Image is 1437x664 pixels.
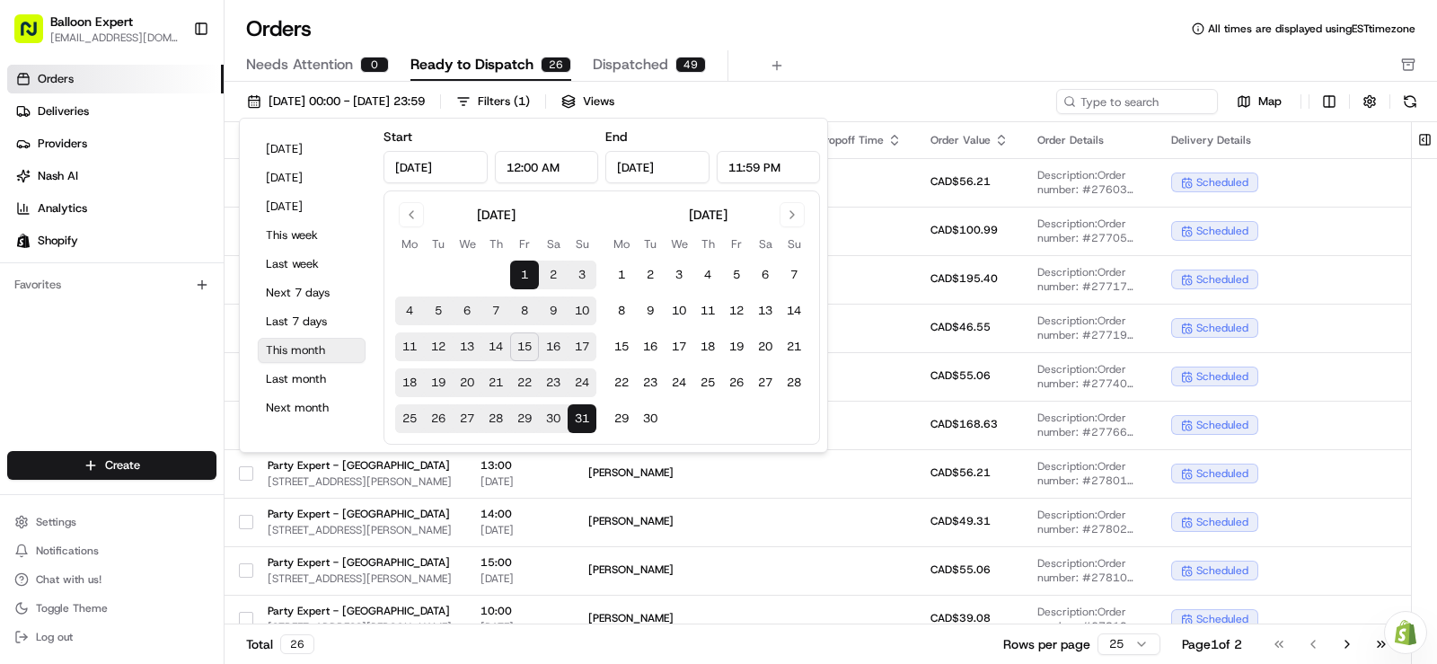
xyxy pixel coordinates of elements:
[722,297,751,325] button: 12
[7,270,216,299] div: Favorites
[38,71,74,87] span: Orders
[568,332,596,361] button: 17
[477,206,516,224] div: [DATE]
[81,190,247,204] div: We're available if you need us!
[780,368,808,397] button: 28
[152,355,166,369] div: 💻
[36,544,99,558] span: Notifications
[636,332,665,361] button: 16
[149,279,155,293] span: •
[1196,369,1248,384] span: scheduled
[258,280,366,305] button: Next 7 days
[751,261,780,289] button: 6
[605,151,710,183] input: Date
[1037,217,1142,245] span: Description: Order number: #27705 for [PERSON_NAME]
[179,397,217,411] span: Pylon
[1196,321,1248,335] span: scheduled
[780,202,805,227] button: Go to next month
[751,332,780,361] button: 20
[510,332,539,361] button: 15
[693,297,722,325] button: 11
[360,57,389,73] div: 0
[7,162,224,190] a: Nash AI
[258,309,366,334] button: Last 7 days
[268,620,452,634] span: [STREET_ADDRESS][PERSON_NAME]
[18,261,47,290] img: Brigitte Vinadas
[395,235,424,253] th: Monday
[50,13,133,31] button: Balloon Expert
[7,451,216,480] button: Create
[1037,508,1142,536] span: Description: Order number: #27802 for [PERSON_NAME]
[665,332,693,361] button: 17
[145,346,295,378] a: 💻API Documentation
[480,507,560,521] span: 14:00
[453,297,481,325] button: 6
[18,234,115,248] div: Past conversations
[665,368,693,397] button: 24
[258,338,366,363] button: This month
[36,279,50,294] img: 1736555255976-a54dd68f-1ca7-489b-9aae-adbdc363a1c4
[510,235,539,253] th: Friday
[930,368,991,383] span: CAD$55.06
[510,404,539,433] button: 29
[258,252,366,277] button: Last week
[636,235,665,253] th: Tuesday
[1037,459,1142,488] span: Description: Order number: #27801 for [PERSON_NAME]
[424,404,453,433] button: 26
[1196,224,1248,238] span: scheduled
[424,235,453,253] th: Tuesday
[38,172,70,204] img: 8016278978528_b943e370aa5ada12b00a_72.png
[605,128,627,145] label: End
[258,367,366,392] button: Last month
[510,261,539,289] button: 1
[246,14,312,43] h1: Orders
[751,297,780,325] button: 13
[568,235,596,253] th: Sunday
[395,404,424,433] button: 25
[480,555,560,570] span: 15:00
[607,261,636,289] button: 1
[7,567,216,592] button: Chat with us!
[16,234,31,248] img: Shopify logo
[18,172,50,204] img: 1736555255976-a54dd68f-1ca7-489b-9aae-adbdc363a1c4
[7,509,216,535] button: Settings
[280,634,314,654] div: 26
[399,202,424,227] button: Go to previous month
[480,604,560,618] span: 10:00
[448,89,538,114] button: Filters(1)
[127,396,217,411] a: Powered byPylon
[383,151,488,183] input: Date
[1171,133,1387,147] div: Delivery Details
[383,128,412,145] label: Start
[481,297,510,325] button: 7
[607,368,636,397] button: 22
[588,514,789,528] span: [PERSON_NAME]
[539,261,568,289] button: 2
[268,604,452,618] span: Party Expert - [GEOGRAPHIC_DATA]
[480,620,560,634] span: [DATE]
[539,297,568,325] button: 9
[1037,605,1142,633] span: Description: Order number: #27819 for [PERSON_NAME]
[38,103,89,120] span: Deliveries
[1196,515,1248,529] span: scheduled
[1196,612,1248,626] span: scheduled
[453,332,481,361] button: 13
[268,474,452,489] span: [STREET_ADDRESS][PERSON_NAME]
[246,634,314,654] div: Total
[38,168,78,184] span: Nash AI
[18,355,32,369] div: 📗
[7,538,216,563] button: Notifications
[780,332,808,361] button: 21
[36,630,73,644] span: Log out
[268,571,452,586] span: [STREET_ADDRESS][PERSON_NAME]
[607,235,636,253] th: Monday
[453,368,481,397] button: 20
[268,523,452,537] span: [STREET_ADDRESS][PERSON_NAME]
[665,235,693,253] th: Wednesday
[780,235,808,253] th: Sunday
[395,332,424,361] button: 11
[7,194,224,223] a: Analytics
[930,133,1009,147] div: Order Value
[36,601,108,615] span: Toggle Theme
[481,235,510,253] th: Thursday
